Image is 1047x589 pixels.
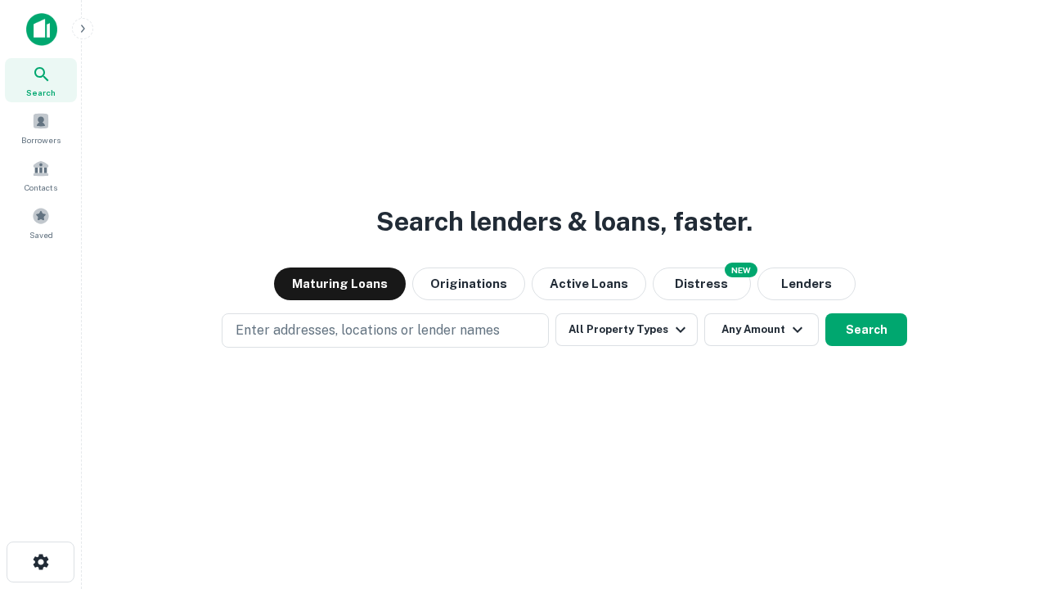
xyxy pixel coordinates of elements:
[555,313,698,346] button: All Property Types
[5,106,77,150] a: Borrowers
[222,313,549,348] button: Enter addresses, locations or lender names
[725,263,757,277] div: NEW
[965,458,1047,537] iframe: Chat Widget
[274,268,406,300] button: Maturing Loans
[236,321,500,340] p: Enter addresses, locations or lender names
[532,268,646,300] button: Active Loans
[412,268,525,300] button: Originations
[5,58,77,102] a: Search
[5,200,77,245] a: Saved
[25,181,57,194] span: Contacts
[376,202,753,241] h3: Search lenders & loans, faster.
[26,13,57,46] img: capitalize-icon.png
[29,228,53,241] span: Saved
[757,268,856,300] button: Lenders
[5,153,77,197] a: Contacts
[21,133,61,146] span: Borrowers
[26,86,56,99] span: Search
[653,268,751,300] button: Search distressed loans with lien and other non-mortgage details.
[704,313,819,346] button: Any Amount
[825,313,907,346] button: Search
